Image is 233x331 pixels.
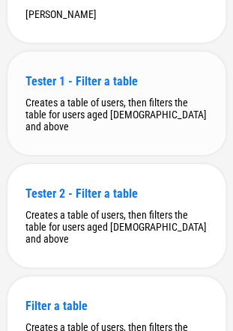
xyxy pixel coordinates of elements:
[25,97,208,133] div: Creates a table of users, then filters the table for users aged [DEMOGRAPHIC_DATA] and above
[25,299,208,313] div: Filter a table
[25,74,208,88] div: Tester 1 - Filter a table
[25,186,208,201] div: Tester 2 - Filter a table
[25,8,208,20] div: [PERSON_NAME]
[25,209,208,245] div: Creates a table of users, then filters the table for users aged [DEMOGRAPHIC_DATA] and above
